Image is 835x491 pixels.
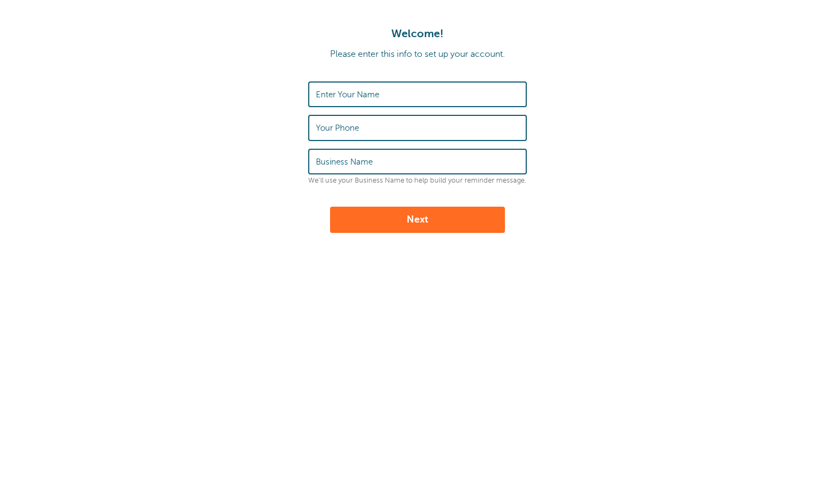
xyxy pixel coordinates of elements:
h1: Welcome! [11,27,824,40]
p: We'll use your Business Name to help build your reminder message. [308,177,527,185]
button: Next [330,207,505,233]
p: Please enter this info to set up your account. [11,49,824,60]
label: Business Name [316,157,373,167]
label: Your Phone [316,123,359,133]
label: Enter Your Name [316,90,379,100]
